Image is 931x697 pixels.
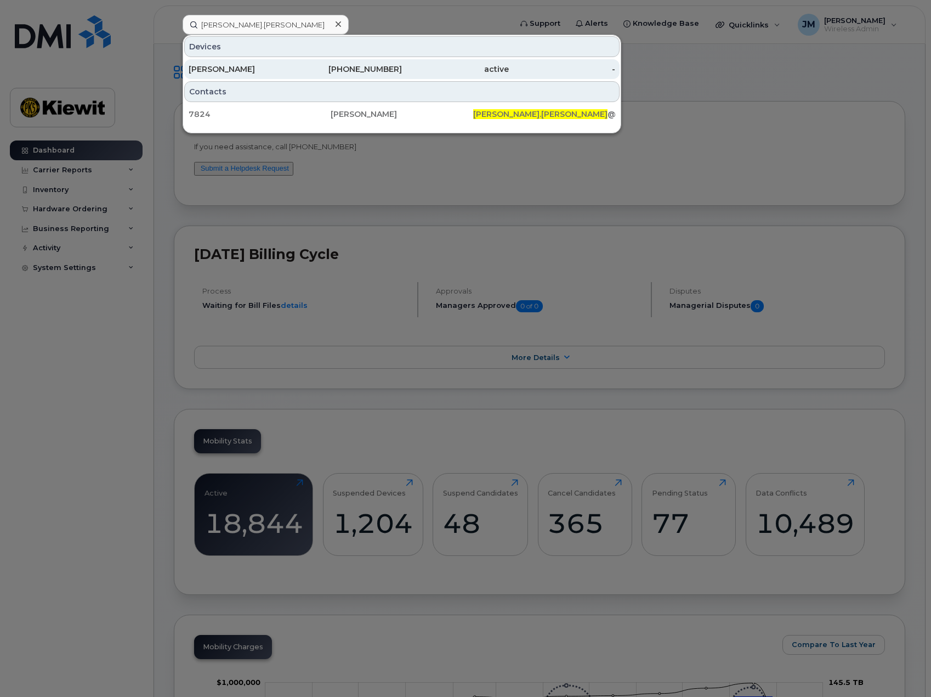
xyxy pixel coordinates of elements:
div: [PERSON_NAME] [189,64,296,75]
div: [PHONE_NUMBER] [296,64,402,75]
div: Devices [184,36,620,57]
div: Contacts [184,81,620,102]
div: [PERSON_NAME] [331,109,473,120]
iframe: Messenger Launcher [883,649,923,689]
a: 7824[PERSON_NAME][PERSON_NAME].[PERSON_NAME]@[PERSON_NAME][DOMAIN_NAME] [184,104,620,124]
div: @[PERSON_NAME][DOMAIN_NAME] [473,109,615,120]
div: active [402,64,509,75]
div: - [509,64,616,75]
a: [PERSON_NAME][PHONE_NUMBER]active- [184,59,620,79]
span: [PERSON_NAME].[PERSON_NAME] [473,109,608,119]
div: 7824 [189,109,331,120]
